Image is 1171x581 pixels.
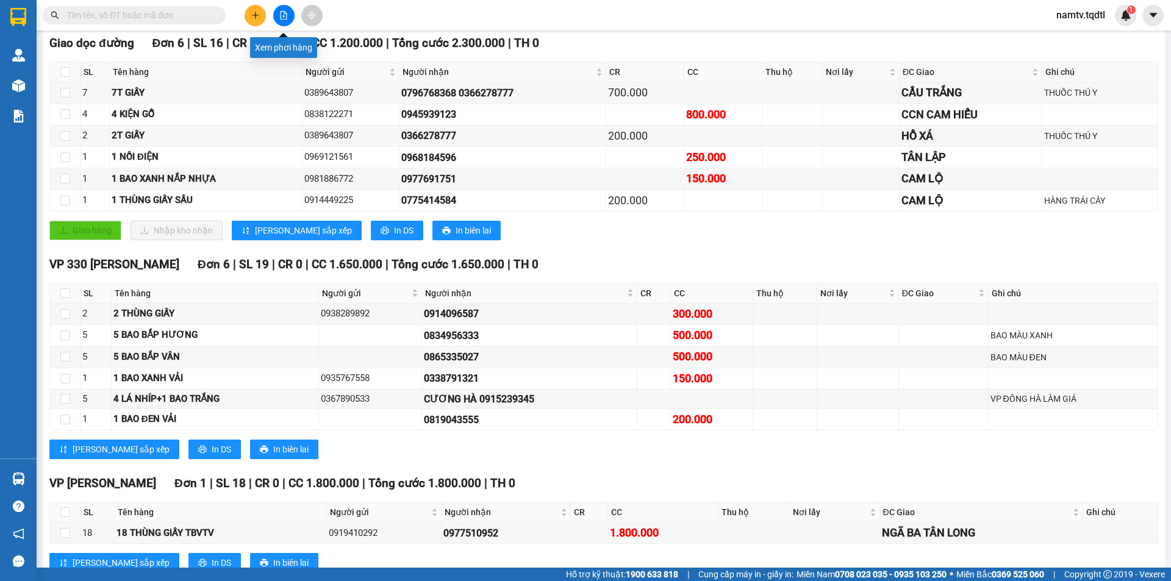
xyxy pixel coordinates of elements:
[193,36,223,50] span: SL 16
[445,505,559,519] span: Người nhận
[232,36,303,50] span: CR 1.100.000
[82,371,109,386] div: 1
[673,411,751,428] div: 200.000
[198,257,230,271] span: Đơn 6
[12,49,25,62] img: warehouse-icon
[901,84,1040,101] div: CẦU TRẮNG
[82,328,109,343] div: 5
[686,149,760,166] div: 250.000
[112,283,319,304] th: Tên hàng
[753,283,817,304] th: Thu hộ
[490,476,515,490] span: TH 0
[1127,5,1136,14] sup: 1
[188,440,241,459] button: printerIn DS
[212,443,231,456] span: In DS
[112,86,300,101] div: 7T GIẤY
[608,502,718,522] th: CC
[131,221,223,240] button: downloadNhập kho nhận
[312,257,382,271] span: CC 1.650.000
[216,476,246,490] span: SL 18
[606,62,684,82] th: CR
[362,476,365,490] span: |
[49,257,179,271] span: VP 330 [PERSON_NAME]
[59,558,68,568] span: sort-ascending
[820,287,886,300] span: Nơi lấy
[13,528,24,540] span: notification
[371,221,423,240] button: printerIn DS
[255,476,279,490] span: CR 0
[901,106,1040,123] div: CCN CAM HIẾU
[112,129,300,143] div: 2T GIẤY
[608,127,682,144] div: 200.000
[566,568,678,581] span: Hỗ trợ kỹ thuật:
[381,226,389,236] span: printer
[1120,10,1131,21] img: icon-new-feature
[233,257,236,271] span: |
[401,85,604,101] div: 0796768368 0366278777
[81,502,115,522] th: SL
[508,36,511,50] span: |
[304,107,398,122] div: 0838122271
[49,440,179,459] button: sort-ascending[PERSON_NAME] sắp xếp
[626,569,678,579] strong: 1900 633 818
[424,349,635,365] div: 0865335027
[424,391,635,407] div: CƯƠNG HÀ 0915239345
[198,445,207,455] span: printer
[116,526,324,541] div: 18 THÙNG GIẤY TBVTV
[992,569,1044,579] strong: 0369 525 060
[13,501,24,512] span: question-circle
[113,350,317,365] div: 5 BAO BẮP VÂN
[718,502,790,522] th: Thu hộ
[260,558,268,568] span: printer
[73,556,170,569] span: [PERSON_NAME] sắp xếp
[112,193,300,208] div: 1 THÙNG GIẤY SẦU
[251,11,260,20] span: plus
[255,224,352,237] span: [PERSON_NAME] sắp xếp
[282,476,285,490] span: |
[424,328,635,343] div: 0834956333
[425,287,625,300] span: Người nhận
[990,351,1156,364] div: BAO MÀU ĐEN
[174,476,207,490] span: Đơn 1
[12,110,25,123] img: solution-icon
[901,127,1040,144] div: HỒ XÁ
[301,5,323,26] button: aim
[304,172,398,187] div: 0981886772
[307,11,316,20] span: aim
[304,129,398,143] div: 0389643807
[152,36,185,50] span: Đơn 6
[1083,502,1158,522] th: Ghi chú
[112,150,300,165] div: 1 NỒI ĐIỆN
[198,558,207,568] span: printer
[239,257,269,271] span: SL 19
[81,283,112,304] th: SL
[10,8,26,26] img: logo-vxr
[637,283,670,304] th: CR
[112,107,300,122] div: 4 KIỆN GỖ
[673,348,751,365] div: 500.000
[49,476,156,490] span: VP [PERSON_NAME]
[330,505,429,519] span: Người gửi
[278,257,303,271] span: CR 0
[903,65,1030,79] span: ĐC Giao
[1142,5,1164,26] button: caret-down
[686,106,760,123] div: 800.000
[401,128,604,143] div: 0366278777
[312,36,383,50] span: CC 1.200.000
[13,555,24,567] span: message
[112,172,300,187] div: 1 BAO XANH NẮP NHỰA
[797,568,947,581] span: Miền Nam
[322,287,409,300] span: Người gửi
[113,307,317,321] div: 2 THÙNG GIẤY
[321,371,420,386] div: 0935767558
[456,224,491,237] span: In biên lai
[273,5,295,26] button: file-add
[188,553,241,572] button: printerIn DS
[49,36,134,50] span: Giao dọc đường
[210,476,213,490] span: |
[273,443,309,456] span: In biên lai
[989,283,1158,304] th: Ghi chú
[288,476,359,490] span: CC 1.800.000
[306,257,309,271] span: |
[901,149,1040,166] div: TÂN LẬP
